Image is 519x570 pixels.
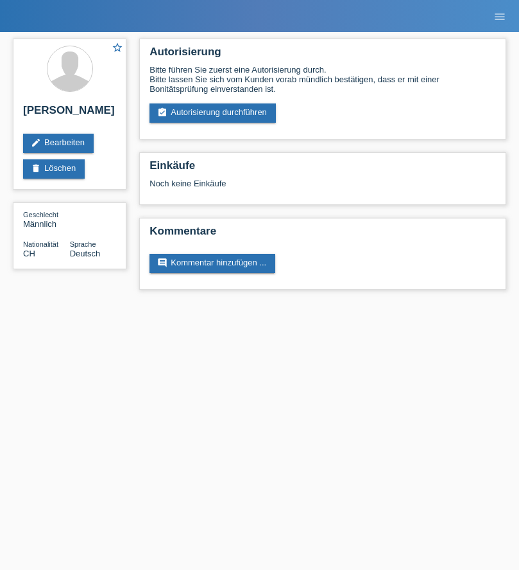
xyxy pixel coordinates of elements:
i: comment [157,258,167,268]
h2: [PERSON_NAME] [23,104,116,123]
a: editBearbeiten [23,134,94,153]
i: assignment_turned_in [157,107,167,118]
div: Noch keine Einkäufe [149,179,496,198]
h2: Autorisierung [149,46,496,65]
span: Nationalität [23,240,58,248]
i: menu [493,10,506,23]
i: star_border [112,42,123,53]
a: star_border [112,42,123,55]
a: menu [487,12,513,20]
div: Bitte führen Sie zuerst eine Autorisierung durch. Bitte lassen Sie sich vom Kunden vorab mündlich... [149,65,496,94]
span: Sprache [70,240,96,248]
span: Geschlecht [23,211,58,218]
span: Schweiz [23,249,35,258]
i: delete [31,163,41,174]
a: assignment_turned_inAutorisierung durchführen [149,103,276,123]
span: Deutsch [70,249,101,258]
a: commentKommentar hinzufügen ... [149,254,275,273]
div: Männlich [23,209,70,229]
i: edit [31,138,41,148]
h2: Kommentare [149,225,496,244]
h2: Einkäufe [149,159,496,179]
a: deleteLöschen [23,159,85,179]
